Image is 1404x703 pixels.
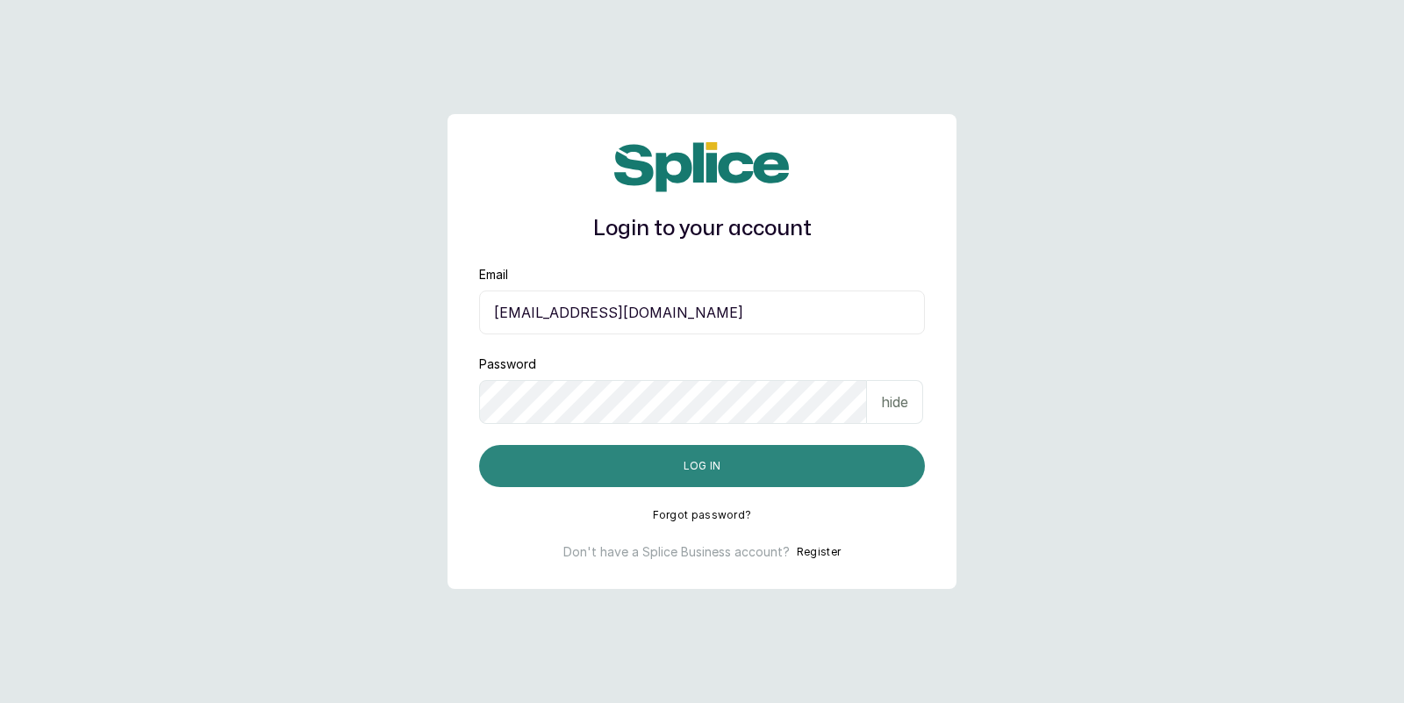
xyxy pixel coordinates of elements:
[563,543,790,561] p: Don't have a Splice Business account?
[479,213,925,245] h1: Login to your account
[797,543,841,561] button: Register
[479,445,925,487] button: Log in
[881,391,908,412] p: hide
[479,266,508,283] label: Email
[653,508,752,522] button: Forgot password?
[479,291,925,334] input: email@acme.com
[479,355,536,373] label: Password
